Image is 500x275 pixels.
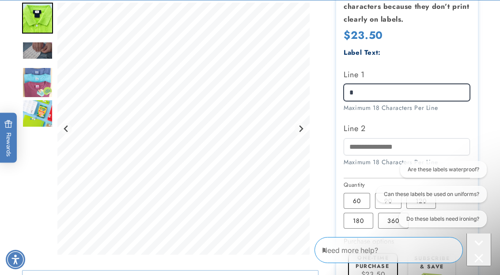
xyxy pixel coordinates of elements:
[6,250,25,269] div: Accessibility Menu
[314,234,491,266] iframe: Gorgias Floating Chat
[344,121,470,136] label: Line 2
[344,27,383,43] span: $23.50
[22,67,53,98] div: Go to slide 4
[344,103,470,113] div: Maximum 18 Characters Per Line
[344,158,470,167] div: Maximum 18 Characters Per Line
[22,99,53,130] img: Stick N' Wear® Labels - Label Land
[22,99,53,130] div: Go to slide 5
[22,35,53,66] div: Go to slide 3
[22,67,53,98] img: Stick N' Wear® Labels - Label Land
[364,161,491,235] iframe: Gorgias live chat conversation starters
[4,120,13,156] span: Rewards
[344,193,370,209] label: 60
[22,41,53,59] img: null
[344,181,366,189] legend: Quantity
[344,48,381,57] label: Label Text:
[7,204,112,231] iframe: Sign Up via Text for Offers
[344,68,470,82] label: Line 1
[295,123,307,135] button: Next slide
[22,3,53,34] img: Stick N' Wear® Labels - Label Land
[344,213,373,229] label: 180
[22,3,53,34] div: Go to slide 2
[61,123,72,135] button: Previous slide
